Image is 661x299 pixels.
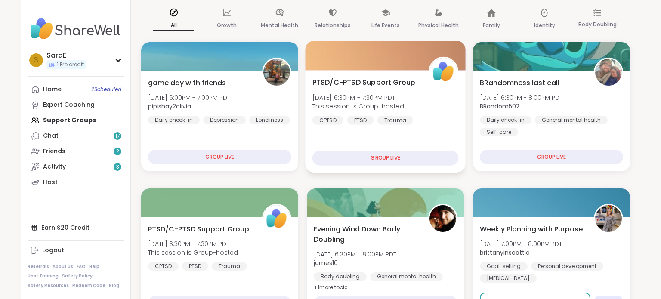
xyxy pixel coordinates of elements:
[43,101,95,109] div: Expert Coaching
[62,273,93,279] a: Safety Policy
[314,272,367,281] div: Body doubling
[28,264,49,270] a: Referrals
[371,20,400,31] p: Life Events
[116,148,119,155] span: 2
[109,283,119,289] a: Blog
[314,250,396,259] span: [DATE] 6:30PM - 8:00PM PDT
[43,85,62,94] div: Home
[148,102,191,111] b: pipishay2olivia
[28,243,124,258] a: Logout
[148,93,230,102] span: [DATE] 6:00PM - 7:00PM PDT
[314,259,338,267] b: james10
[28,283,69,289] a: Safety Resources
[34,55,38,66] span: S
[28,159,124,175] a: Activity3
[249,116,290,124] div: Loneliness
[43,147,65,156] div: Friends
[148,262,179,271] div: CPTSD
[148,248,238,257] span: This session is Group-hosted
[116,163,119,171] span: 3
[53,264,73,270] a: About Us
[212,262,247,271] div: Trauma
[91,86,121,93] span: 2 Scheduled
[312,102,404,111] span: This session is Group-hosted
[148,150,291,164] div: GROUP LIVE
[315,20,351,31] p: Relationships
[377,116,414,124] div: Trauma
[42,246,64,255] div: Logout
[312,116,343,124] div: CPTSD
[77,264,86,270] a: FAQ
[263,59,290,86] img: pipishay2olivia
[28,82,124,97] a: Home2Scheduled
[153,20,194,31] p: All
[57,61,84,68] span: 1 Pro credit
[89,264,99,270] a: Help
[263,205,290,232] img: ShareWell
[148,78,226,88] span: game day with friends
[182,262,208,271] div: PTSD
[115,133,120,140] span: 17
[203,116,246,124] div: Depression
[28,144,124,159] a: Friends2
[28,97,124,113] a: Expert Coaching
[43,132,59,140] div: Chat
[418,20,459,31] p: Physical Health
[28,14,124,44] img: ShareWell Nav Logo
[312,93,404,102] span: [DATE] 6:30PM - 7:30PM PDT
[148,224,249,234] span: PTSD/C-PTSD Support Group
[314,224,418,245] span: Evening Wind Down Body Doubling
[43,178,58,187] div: Host
[370,272,443,281] div: General mental health
[28,175,124,190] a: Host
[217,20,237,31] p: Growth
[148,116,200,124] div: Daily check-in
[28,128,124,144] a: Chat17
[28,273,59,279] a: Host Training
[312,77,416,87] span: PTSD/C-PTSD Support Group
[347,116,374,124] div: PTSD
[28,220,124,235] div: Earn $20 Credit
[46,51,86,60] div: SaraE
[43,163,66,171] div: Activity
[148,240,238,248] span: [DATE] 6:30PM - 7:30PM PDT
[72,283,105,289] a: Redeem Code
[261,20,298,31] p: Mental Health
[312,151,459,166] div: GROUP LIVE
